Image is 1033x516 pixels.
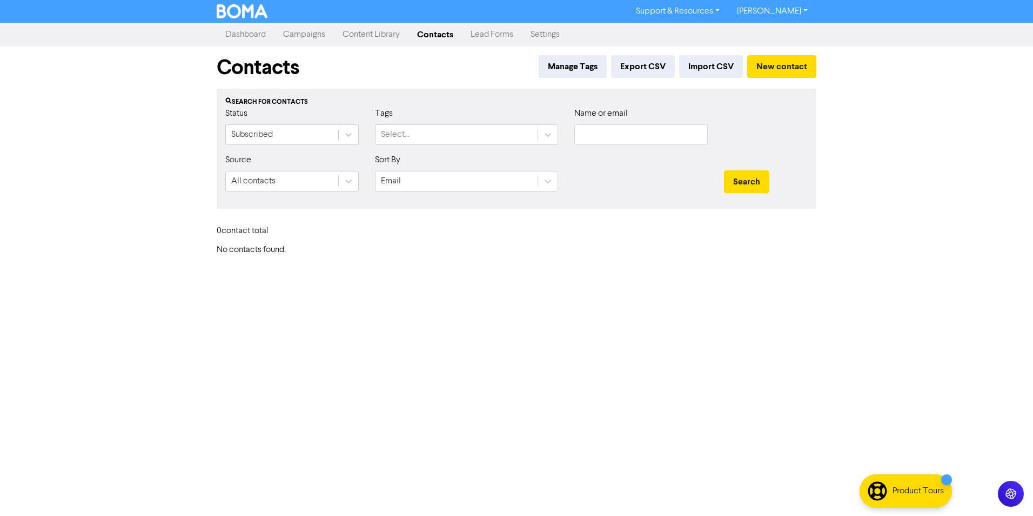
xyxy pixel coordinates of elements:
label: Sort By [375,154,400,167]
a: [PERSON_NAME] [728,3,816,20]
label: Source [225,154,251,167]
div: Email [381,175,401,188]
h6: No contacts found. [217,245,816,255]
label: Tags [375,107,393,120]
a: Support & Resources [627,3,728,20]
div: Select... [381,128,410,141]
div: Search for contacts [225,97,808,107]
div: All contacts [231,175,276,188]
h6: 0 contact total [217,226,303,236]
a: Dashboard [217,24,274,45]
button: Manage Tags [539,55,607,78]
button: Import CSV [679,55,743,78]
iframe: Chat Widget [979,464,1033,516]
label: Status [225,107,247,120]
button: Search [724,170,769,193]
img: BOMA Logo [217,4,267,18]
a: Lead Forms [462,24,522,45]
button: Export CSV [611,55,675,78]
div: Subscribed [231,128,273,141]
label: Name or email [574,107,628,120]
a: Content Library [334,24,408,45]
button: New contact [747,55,816,78]
a: Contacts [408,24,462,45]
a: Campaigns [274,24,334,45]
a: Settings [522,24,568,45]
h1: Contacts [217,55,299,80]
